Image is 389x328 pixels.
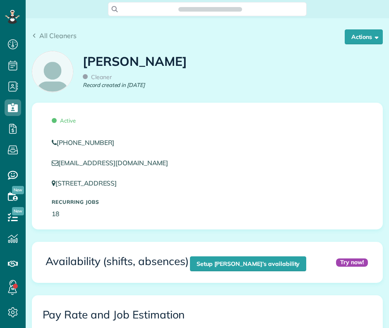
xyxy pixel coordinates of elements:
[345,29,383,44] button: Actions
[52,117,76,124] span: Active
[83,55,187,68] h1: [PERSON_NAME]
[83,73,112,81] span: Cleaner
[12,186,24,194] span: New
[187,5,233,13] span: Search ZenMaid…
[52,199,363,205] h5: Recurring Jobs
[39,31,77,40] span: All Cleaners
[336,258,368,266] div: Try now!
[32,31,77,41] a: All Cleaners
[52,138,363,147] a: [PHONE_NUMBER]
[52,209,363,219] p: 18
[83,81,145,89] em: Record created in [DATE]
[52,179,125,187] a: [STREET_ADDRESS]
[43,309,372,321] h3: Pay Rate and Job Estimation
[190,256,307,271] a: Setup [PERSON_NAME]’s availability
[52,159,176,167] a: [EMAIL_ADDRESS][DOMAIN_NAME]
[46,256,189,268] h3: Availability (shifts, absences)
[32,51,73,92] img: employee_icon-c2f8239691d896a72cdd9dc41cfb7b06f9d69bdd837a2ad469be8ff06ab05b5f.png
[12,207,24,215] span: New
